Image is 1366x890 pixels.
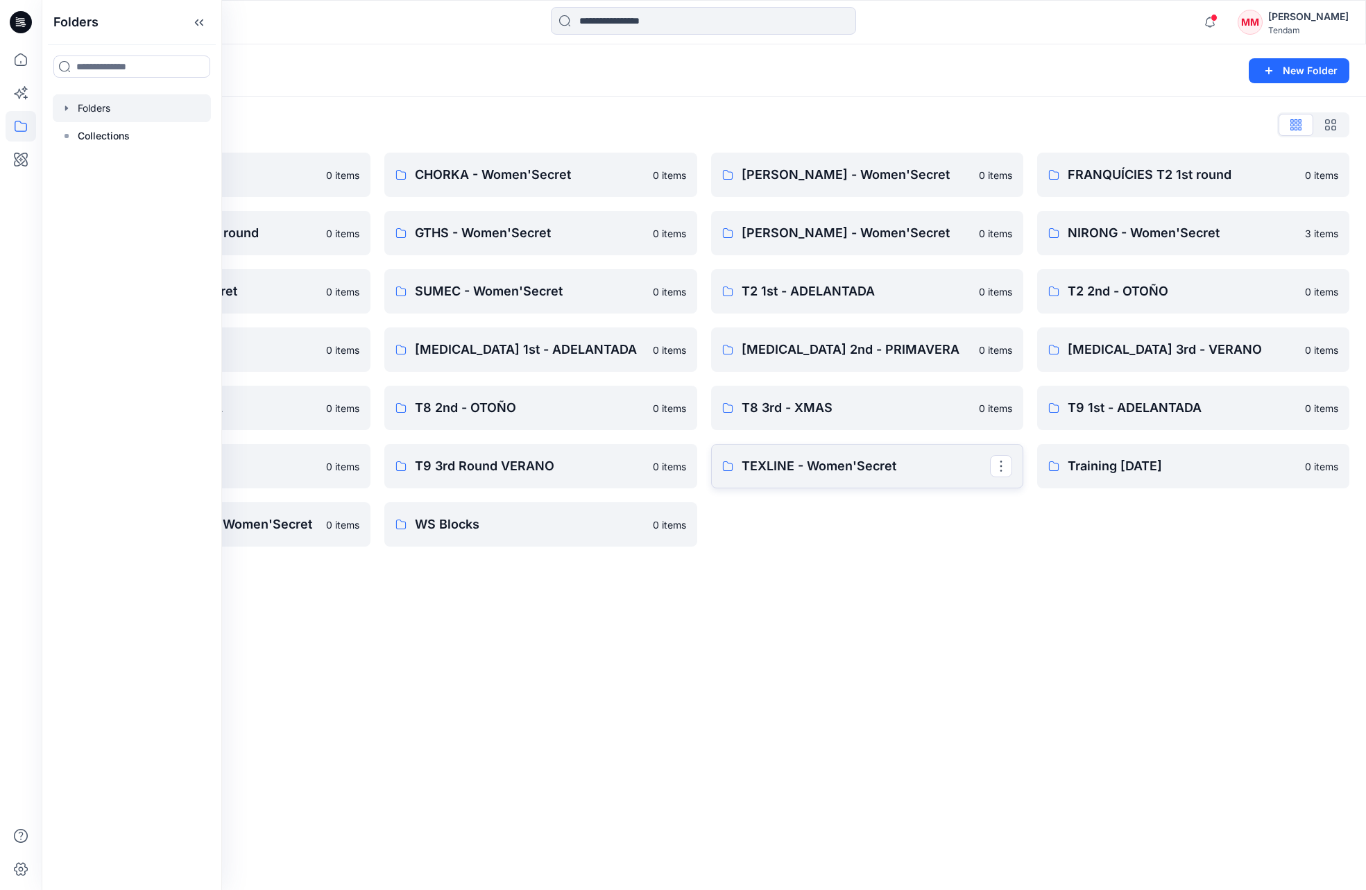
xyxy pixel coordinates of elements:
p: [MEDICAL_DATA] 2nd - PRIMAVERA [742,340,971,359]
p: T8 3rd - XMAS [742,398,971,418]
p: T9 3rd Round VERANO [415,456,644,476]
a: CHORKA - Women'Secret0 items [384,153,697,197]
p: T9 1st - ADELANTADA [1068,398,1297,418]
a: [MEDICAL_DATA] 3rd - VERANO0 items [1037,327,1349,372]
p: 0 items [1305,401,1338,416]
p: 0 items [326,168,359,182]
p: Collections [78,128,130,144]
div: MM [1238,10,1263,35]
p: [PERSON_NAME] - Women'Secret [742,165,971,185]
p: 0 items [326,459,359,474]
p: 0 items [653,168,686,182]
p: 0 items [979,226,1012,241]
p: 0 items [653,401,686,416]
p: 0 items [326,226,359,241]
a: SUMEC - Women'Secret0 items [384,269,697,314]
p: 0 items [653,343,686,357]
p: WS Blocks [415,515,644,534]
p: 0 items [326,343,359,357]
a: [PERSON_NAME] - Women'Secret0 items [711,211,1023,255]
p: [PERSON_NAME] - Women'Secret [742,223,971,243]
a: [PERSON_NAME] - Women'Secret0 items [711,153,1023,197]
p: 0 items [1305,459,1338,474]
p: 0 items [1305,343,1338,357]
p: FRANQUÍCIES T2 1st round [1068,165,1297,185]
p: 0 items [653,459,686,474]
p: 0 items [653,226,686,241]
p: 0 items [979,401,1012,416]
p: NIRONG - Women'Secret [1068,223,1297,243]
p: [MEDICAL_DATA] 3rd - VERANO [1068,340,1297,359]
a: [MEDICAL_DATA] 1st - ADELANTADA0 items [384,327,697,372]
a: Training [DATE]0 items [1037,444,1349,488]
a: T9 3rd Round VERANO0 items [384,444,697,488]
p: SUMEC - Women'Secret [415,282,644,301]
a: WS Blocks0 items [384,502,697,547]
p: TEXLINE - Women'Secret [742,456,990,476]
p: 0 items [653,284,686,299]
a: T8 3rd - XMAS0 items [711,386,1023,430]
p: 0 items [653,517,686,532]
a: GTHS - Women'Secret0 items [384,211,697,255]
p: 0 items [326,401,359,416]
p: 0 items [326,284,359,299]
button: New Folder [1249,58,1349,83]
p: 0 items [1305,284,1338,299]
a: T2 1st - ADELANTADA0 items [711,269,1023,314]
a: [MEDICAL_DATA] 2nd - PRIMAVERA0 items [711,327,1023,372]
p: 0 items [979,343,1012,357]
a: T2 2nd - OTOÑO0 items [1037,269,1349,314]
div: [PERSON_NAME] [1268,8,1349,25]
p: CHORKA - Women'Secret [415,165,644,185]
a: NIRONG - Women'Secret3 items [1037,211,1349,255]
p: T2 1st - ADELANTADA [742,282,971,301]
p: 0 items [979,168,1012,182]
p: 3 items [1305,226,1338,241]
p: T2 2nd - OTOÑO [1068,282,1297,301]
p: 0 items [979,284,1012,299]
a: T8 2nd - OTOÑO0 items [384,386,697,430]
div: Tendam [1268,25,1349,35]
p: 0 items [326,517,359,532]
p: T8 2nd - OTOÑO [415,398,644,418]
p: GTHS - Women'Secret [415,223,644,243]
p: 0 items [1305,168,1338,182]
a: T9 1st - ADELANTADA0 items [1037,386,1349,430]
p: Training [DATE] [1068,456,1297,476]
p: [MEDICAL_DATA] 1st - ADELANTADA [415,340,644,359]
a: FRANQUÍCIES T2 1st round0 items [1037,153,1349,197]
a: TEXLINE - Women'Secret [711,444,1023,488]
